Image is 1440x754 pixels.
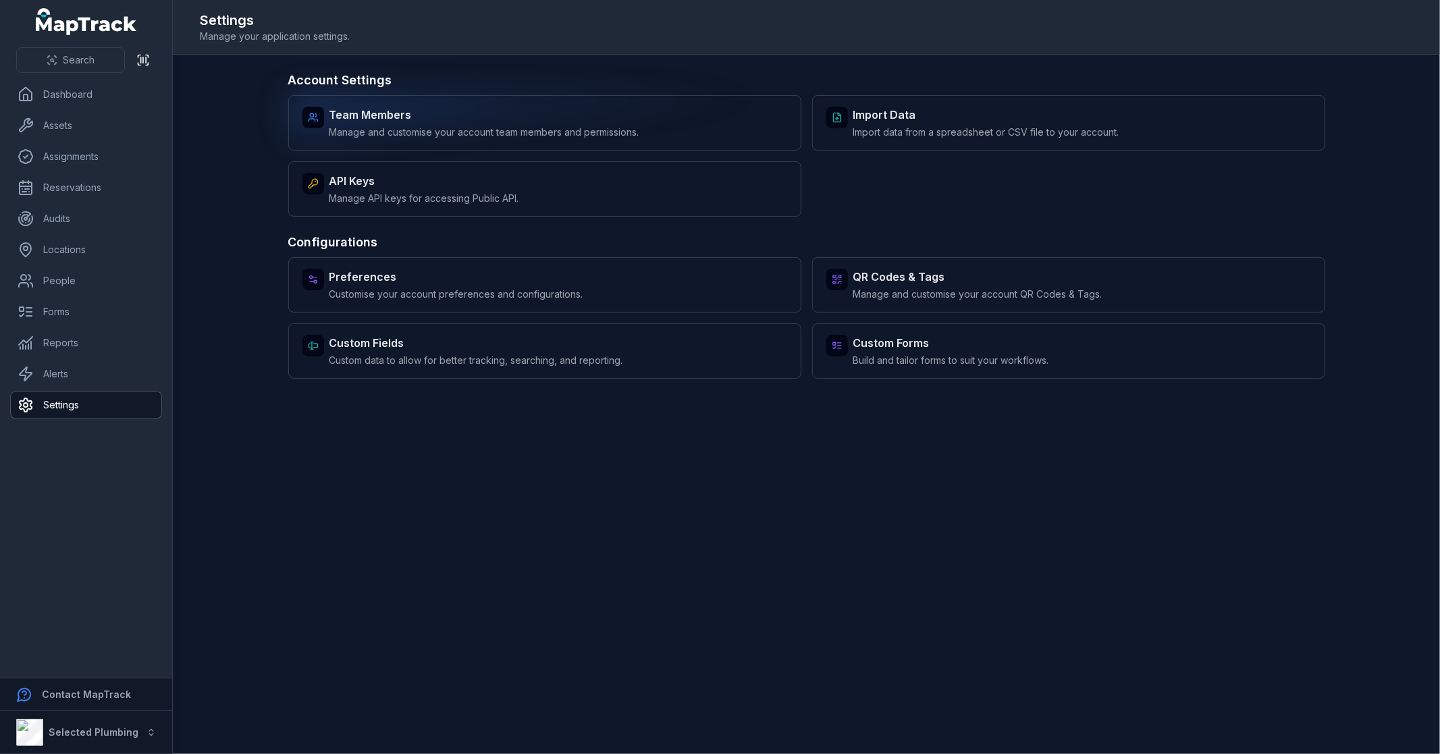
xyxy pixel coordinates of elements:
[16,47,125,73] button: Search
[36,8,137,35] a: MapTrack
[11,236,161,263] a: Locations
[853,126,1119,139] span: Import data from a spreadsheet or CSV file to your account.
[288,71,1325,90] h3: Account Settings
[853,107,1119,123] strong: Import Data
[812,323,1325,379] a: Custom FormsBuild and tailor forms to suit your workflows.
[329,107,639,123] strong: Team Members
[288,233,1325,252] h3: Configurations
[200,30,350,43] span: Manage your application settings.
[329,269,583,285] strong: Preferences
[853,354,1049,367] span: Build and tailor forms to suit your workflows.
[329,354,623,367] span: Custom data to allow for better tracking, searching, and reporting.
[42,689,131,700] strong: Contact MapTrack
[853,335,1049,351] strong: Custom Forms
[288,323,801,379] a: Custom FieldsCustom data to allow for better tracking, searching, and reporting.
[288,257,801,313] a: PreferencesCustomise your account preferences and configurations.
[11,329,161,356] a: Reports
[329,192,519,205] span: Manage API keys for accessing Public API.
[11,392,161,419] a: Settings
[11,298,161,325] a: Forms
[11,81,161,108] a: Dashboard
[329,335,623,351] strong: Custom Fields
[812,257,1325,313] a: QR Codes & TagsManage and customise your account QR Codes & Tags.
[812,95,1325,151] a: Import DataImport data from a spreadsheet or CSV file to your account.
[11,205,161,232] a: Audits
[288,95,801,151] a: Team MembersManage and customise your account team members and permissions.
[11,112,161,139] a: Assets
[329,126,639,139] span: Manage and customise your account team members and permissions.
[329,288,583,301] span: Customise your account preferences and configurations.
[288,161,801,217] a: API KeysManage API keys for accessing Public API.
[11,143,161,170] a: Assignments
[11,267,161,294] a: People
[11,174,161,201] a: Reservations
[63,53,95,67] span: Search
[853,288,1102,301] span: Manage and customise your account QR Codes & Tags.
[200,11,350,30] h2: Settings
[11,360,161,387] a: Alerts
[853,269,1102,285] strong: QR Codes & Tags
[329,173,519,189] strong: API Keys
[49,726,138,738] strong: Selected Plumbing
